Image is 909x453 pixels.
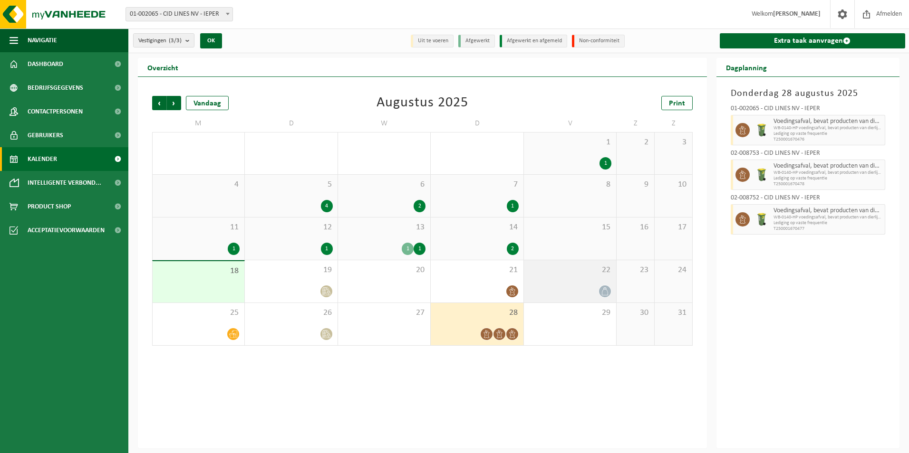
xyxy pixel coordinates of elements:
[661,96,693,110] a: Print
[720,33,906,48] a: Extra taak aanvragen
[343,265,425,275] span: 20
[774,125,883,131] span: WB-0140-HP voedingsafval, bevat producten van dierlijke oors
[414,200,425,212] div: 2
[669,100,685,107] span: Print
[28,28,57,52] span: Navigatie
[774,131,883,137] span: Lediging op vaste frequentie
[411,35,454,47] li: Uit te voeren
[157,179,240,190] span: 4
[572,35,625,47] li: Non-conformiteit
[529,308,611,318] span: 29
[343,179,425,190] span: 6
[621,179,649,190] span: 9
[774,226,883,232] span: T250001670477
[200,33,222,48] button: OK
[600,157,611,170] div: 1
[500,35,567,47] li: Afgewerkt en afgemeld
[754,123,769,137] img: WB-0140-HPE-GN-50
[138,58,188,76] h2: Overzicht
[774,137,883,142] span: T250001670476
[321,243,333,255] div: 1
[659,265,687,275] span: 24
[659,137,687,148] span: 3
[774,118,883,125] span: Voedingsafval, bevat producten van dierlijke oorsprong, onverpakt, categorie 3
[731,86,886,101] h3: Donderdag 28 augustus 2025
[659,308,687,318] span: 31
[617,115,655,132] td: Z
[507,243,519,255] div: 2
[343,308,425,318] span: 27
[621,308,649,318] span: 30
[435,308,518,318] span: 28
[524,115,617,132] td: V
[731,150,886,160] div: 02-008753 - CID LINES NV - IEPER
[529,137,611,148] span: 1
[659,222,687,233] span: 17
[731,195,886,204] div: 02-008752 - CID LINES NV - IEPER
[621,222,649,233] span: 16
[754,212,769,226] img: WB-0140-HPE-GN-50
[28,218,105,242] span: Acceptatievoorwaarden
[169,38,182,44] count: (3/3)
[402,243,414,255] div: 1
[28,147,57,171] span: Kalender
[414,243,425,255] div: 1
[377,96,468,110] div: Augustus 2025
[157,308,240,318] span: 25
[774,176,883,181] span: Lediging op vaste frequentie
[621,137,649,148] span: 2
[126,7,233,21] span: 01-002065 - CID LINES NV - IEPER
[529,179,611,190] span: 8
[731,105,886,115] div: 01-002065 - CID LINES NV - IEPER
[773,10,821,18] strong: [PERSON_NAME]
[774,220,883,226] span: Lediging op vaste frequentie
[774,170,883,176] span: WB-0140-HP voedingsafval, bevat producten van dierlijke oors
[774,162,883,170] span: Voedingsafval, bevat producten van dierlijke oorsprong, onverpakt, categorie 3
[435,222,518,233] span: 14
[28,100,83,123] span: Contactpersonen
[152,115,245,132] td: M
[28,171,101,195] span: Intelligente verbond...
[167,96,181,110] span: Volgende
[431,115,523,132] td: D
[250,222,332,233] span: 12
[28,123,63,147] span: Gebruikers
[507,200,519,212] div: 1
[458,35,495,47] li: Afgewerkt
[126,8,232,21] span: 01-002065 - CID LINES NV - IEPER
[529,265,611,275] span: 22
[152,96,166,110] span: Vorige
[774,181,883,187] span: T250001670478
[754,168,769,182] img: WB-0140-HPE-GN-50
[250,308,332,318] span: 26
[186,96,229,110] div: Vandaag
[228,243,240,255] div: 1
[28,76,83,100] span: Bedrijfsgegevens
[659,179,687,190] span: 10
[774,215,883,220] span: WB-0140-HP voedingsafval, bevat producten van dierlijke oors
[28,52,63,76] span: Dashboard
[250,265,332,275] span: 19
[321,200,333,212] div: 4
[621,265,649,275] span: 23
[133,33,194,47] button: Vestigingen(3/3)
[655,115,693,132] td: Z
[338,115,431,132] td: W
[435,179,518,190] span: 7
[774,207,883,215] span: Voedingsafval, bevat producten van dierlijke oorsprong, onverpakt, categorie 3
[245,115,338,132] td: D
[435,265,518,275] span: 21
[529,222,611,233] span: 15
[138,34,182,48] span: Vestigingen
[343,222,425,233] span: 13
[157,222,240,233] span: 11
[157,266,240,276] span: 18
[28,195,71,218] span: Product Shop
[250,179,332,190] span: 5
[716,58,776,76] h2: Dagplanning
